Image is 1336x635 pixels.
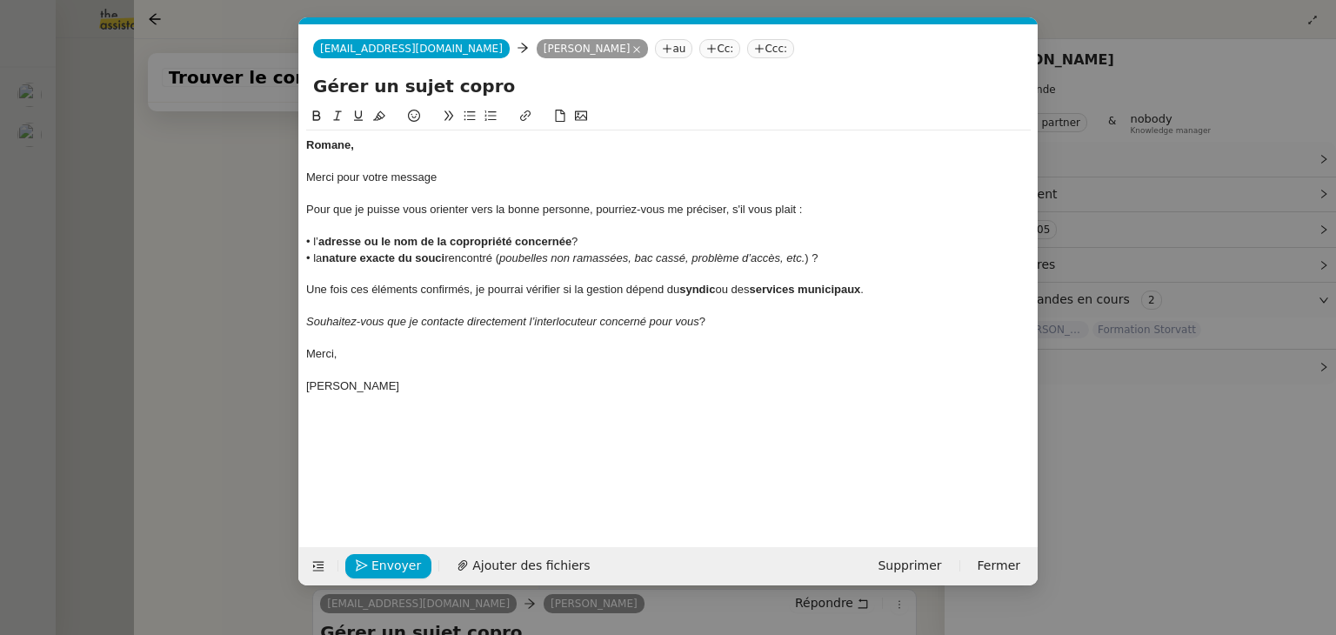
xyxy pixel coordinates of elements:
[306,138,354,151] strong: Romane,
[306,170,1031,185] div: Merci pour votre message
[679,283,715,296] strong: syndic
[967,554,1031,578] button: Fermer
[313,73,1024,99] input: Subject
[306,314,1031,330] div: ?
[306,251,1031,266] div: • la rencontré ( ) ?
[747,39,794,58] nz-tag: Ccc:
[978,556,1020,576] span: Fermer
[537,39,649,58] nz-tag: [PERSON_NAME]
[318,235,571,248] strong: adresse ou le nom de la copropriété concernée
[499,251,805,264] em: poubelles non ramassées, bac cassé, problème d’accès, etc.
[699,39,740,58] nz-tag: Cc:
[322,251,444,264] strong: nature exacte du souci
[446,554,600,578] button: Ajouter des fichiers
[345,554,431,578] button: Envoyer
[878,556,941,576] span: Supprimer
[306,346,1031,362] div: Merci,
[371,556,421,576] span: Envoyer
[306,202,1031,217] div: Pour que je puisse vous orienter vers la bonne personne, pourriez-vous me préciser, s'il vous pla...
[472,556,590,576] span: Ajouter des fichiers
[306,234,1031,250] div: • l’ ?
[655,39,692,58] nz-tag: au
[320,43,503,55] span: [EMAIL_ADDRESS][DOMAIN_NAME]
[867,554,952,578] button: Supprimer
[306,315,699,328] em: Souhaitez-vous que je contacte directement l’interlocuteur concerné pour vous
[749,283,860,296] strong: services municipaux
[306,378,1031,394] div: [PERSON_NAME]
[306,282,1031,297] div: Une fois ces éléments confirmés, je pourrai vérifier si la gestion dépend du ou des .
